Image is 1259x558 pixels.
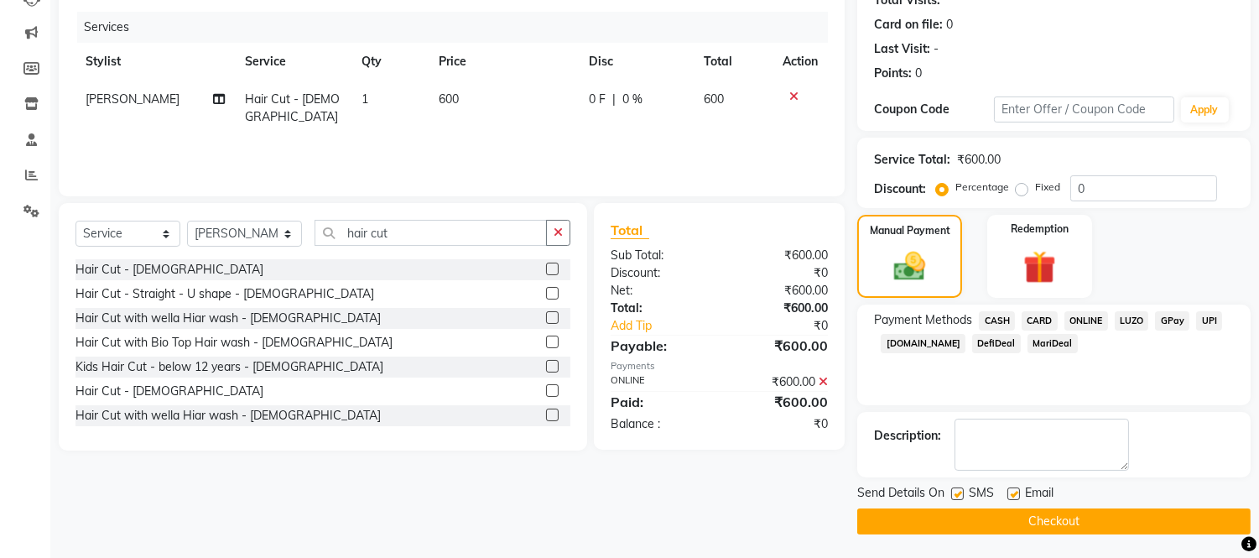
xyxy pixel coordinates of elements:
[598,282,720,300] div: Net:
[75,383,263,400] div: Hair Cut - [DEMOGRAPHIC_DATA]
[915,65,922,82] div: 0
[874,180,926,198] div: Discount:
[979,311,1015,331] span: CASH
[720,336,841,356] div: ₹600.00
[870,223,950,238] label: Manual Payment
[598,336,720,356] div: Payable:
[611,222,649,239] span: Total
[598,300,720,317] div: Total:
[972,334,1021,353] span: DefiDeal
[773,43,828,81] th: Action
[720,392,841,412] div: ₹600.00
[934,40,939,58] div: -
[246,91,341,124] span: Hair Cut - [DEMOGRAPHIC_DATA]
[362,91,368,107] span: 1
[957,151,1001,169] div: ₹600.00
[874,16,943,34] div: Card on file:
[1022,311,1058,331] span: CARD
[1027,334,1078,353] span: MariDeal
[75,310,381,327] div: Hair Cut with wella Hiar wash - [DEMOGRAPHIC_DATA]
[351,43,429,81] th: Qty
[695,43,773,81] th: Total
[75,43,236,81] th: Stylist
[86,91,179,107] span: [PERSON_NAME]
[946,16,953,34] div: 0
[874,40,930,58] div: Last Visit:
[720,373,841,391] div: ₹600.00
[874,65,912,82] div: Points:
[720,247,841,264] div: ₹600.00
[874,101,994,118] div: Coupon Code
[579,43,694,81] th: Disc
[598,264,720,282] div: Discount:
[874,311,972,329] span: Payment Methods
[1035,180,1060,195] label: Fixed
[740,317,841,335] div: ₹0
[720,300,841,317] div: ₹600.00
[955,180,1009,195] label: Percentage
[969,484,994,505] span: SMS
[598,392,720,412] div: Paid:
[598,415,720,433] div: Balance :
[1155,311,1189,331] span: GPay
[429,43,579,81] th: Price
[705,91,725,107] span: 600
[611,359,828,373] div: Payments
[589,91,606,108] span: 0 F
[598,247,720,264] div: Sub Total:
[1011,222,1069,237] label: Redemption
[994,96,1173,123] input: Enter Offer / Coupon Code
[1181,97,1229,123] button: Apply
[77,12,840,43] div: Services
[720,264,841,282] div: ₹0
[720,282,841,300] div: ₹600.00
[612,91,616,108] span: |
[75,285,374,303] div: Hair Cut - Straight - U shape - [DEMOGRAPHIC_DATA]
[75,407,381,425] div: Hair Cut with wella Hiar wash - [DEMOGRAPHIC_DATA]
[75,334,393,352] div: Hair Cut with Bio Top Hair wash - [DEMOGRAPHIC_DATA]
[236,43,352,81] th: Service
[1025,484,1054,505] span: Email
[622,91,643,108] span: 0 %
[1013,247,1066,288] img: _gift.svg
[439,91,459,107] span: 600
[881,334,965,353] span: [DOMAIN_NAME]
[884,248,934,284] img: _cash.svg
[874,427,941,445] div: Description:
[315,220,547,246] input: Search or Scan
[598,317,740,335] a: Add Tip
[874,151,950,169] div: Service Total:
[857,508,1251,535] button: Checkout
[75,358,383,376] div: Kids Hair Cut - below 12 years - [DEMOGRAPHIC_DATA]
[75,261,263,279] div: Hair Cut - [DEMOGRAPHIC_DATA]
[598,373,720,391] div: ONLINE
[720,415,841,433] div: ₹0
[1115,311,1149,331] span: LUZO
[1064,311,1108,331] span: ONLINE
[857,484,944,505] span: Send Details On
[1196,311,1222,331] span: UPI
